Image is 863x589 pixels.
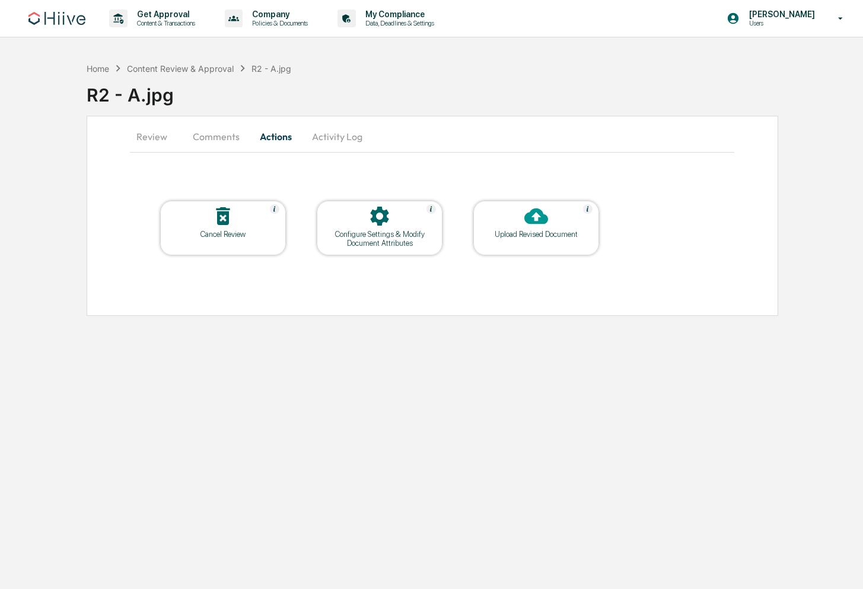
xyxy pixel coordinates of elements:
[740,19,821,27] p: Users
[302,122,372,151] button: Activity Log
[128,9,201,19] p: Get Approval
[243,19,314,27] p: Policies & Documents
[426,204,436,214] img: Help
[483,230,590,239] div: Upload Revised Document
[87,64,109,74] div: Home
[583,204,593,214] img: Help
[130,122,734,151] div: secondary tabs example
[356,19,440,27] p: Data, Deadlines & Settings
[249,122,302,151] button: Actions
[127,64,234,74] div: Content Review & Approval
[183,122,249,151] button: Comments
[270,204,279,214] img: Help
[128,19,201,27] p: Content & Transactions
[243,9,314,19] p: Company
[130,122,183,151] button: Review
[356,9,440,19] p: My Compliance
[825,550,857,582] iframe: Open customer support
[251,64,291,74] div: R2 - A.jpg
[740,9,821,19] p: [PERSON_NAME]
[326,230,433,248] div: Configure Settings & Modify Document Attributes
[28,12,85,25] img: logo
[170,230,276,239] div: Cancel Review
